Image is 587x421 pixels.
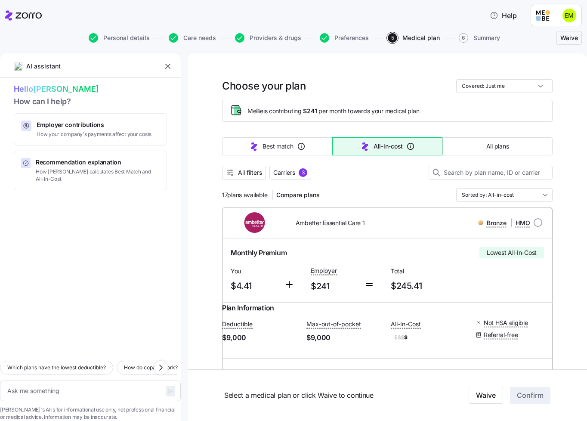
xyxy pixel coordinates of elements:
[183,35,216,41] span: Care needs
[391,279,464,293] span: $245.41
[233,33,301,43] a: Providers & drugs
[273,168,295,177] span: Carriers
[231,248,287,258] span: Monthly Premium
[487,248,537,257] span: Lowest All-In-Cost
[167,33,216,43] a: Care needs
[14,62,22,71] img: ai-icon.png
[490,10,517,21] span: Help
[516,219,530,227] span: HMO
[484,319,528,327] span: Not HSA eligible
[374,142,403,151] span: All-in-cost
[510,387,550,404] button: Confirm
[231,267,277,276] span: You
[473,35,500,41] span: Summary
[320,33,369,43] button: Preferences
[429,166,553,180] input: Search by plan name, ID or carrier
[388,33,397,43] span: 5
[486,142,509,151] span: All plans
[483,7,524,24] button: Help
[556,31,582,45] button: Waive
[517,390,544,401] span: Confirm
[247,107,419,115] span: MeBe is contributing per month towards your medical plan
[36,158,160,167] span: Recommendation explanation
[222,191,267,199] span: 17 plans available
[250,35,301,41] span: Providers & drugs
[536,10,550,21] img: Employer logo
[562,9,576,22] img: 28f6e522bd589ec746b9bcd120660fa6
[296,219,365,227] span: Ambetter Essential Care 1
[124,363,178,372] span: How do copays work?
[37,131,151,138] span: How your company's payments affect your costs
[263,142,293,151] span: Best match
[26,62,61,71] span: AI assistant
[235,33,301,43] button: Providers & drugs
[303,107,317,115] span: $241
[229,212,282,233] img: Ambetter
[299,168,307,177] div: 3
[391,320,421,328] span: All-In-Cost
[456,188,553,202] input: Order by dropdown
[117,361,185,375] button: How do copays work?
[222,332,300,343] span: $9,000
[14,96,167,108] span: How can I help?
[36,168,160,183] span: How [PERSON_NAME] calculates Best Match and All-In-Cost
[391,332,468,343] span: $
[459,33,468,43] span: 6
[222,79,306,93] h1: Choose your plan
[14,83,167,96] span: Hello [PERSON_NAME]
[87,33,150,43] a: Personal details
[311,279,357,294] span: $241
[487,219,507,227] span: Bronze
[103,35,150,41] span: Personal details
[7,363,106,372] span: Which plans have the lowest deductible?
[224,390,439,401] span: Select a medical plan or click Waive to continue
[394,334,404,341] span: $$$
[222,303,274,313] span: Plan Information
[222,166,266,180] button: All filters
[402,35,440,41] span: Medical plan
[169,33,216,43] button: Care needs
[391,267,464,276] span: Total
[318,33,369,43] a: Preferences
[560,34,578,42] span: Waive
[276,191,320,199] span: Compare plans
[478,217,530,228] div: |
[469,387,503,404] button: Waive
[459,33,500,43] button: 6Summary
[222,320,253,328] span: Deductible
[89,33,150,43] button: Personal details
[476,390,496,401] span: Waive
[269,166,311,180] button: Carriers3
[231,279,277,293] span: $4.41
[334,35,369,41] span: Preferences
[484,331,518,339] span: Referral-free
[311,266,337,275] span: Employer
[273,188,323,202] button: Compare plans
[306,320,361,328] span: Max-out-of-pocket
[388,33,440,43] button: 5Medical plan
[306,332,384,343] span: $9,000
[386,33,440,43] a: 5Medical plan
[238,168,262,177] span: All filters
[37,121,151,129] span: Employer contributions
